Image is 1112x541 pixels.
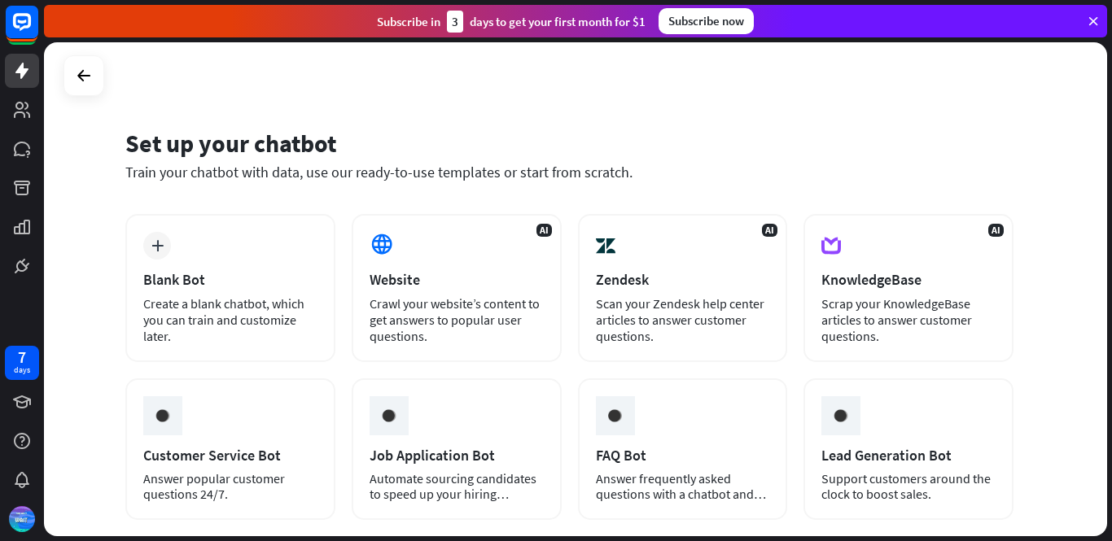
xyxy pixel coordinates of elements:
div: Customer Service Bot [143,446,317,465]
div: FAQ Bot [596,446,770,465]
div: Lead Generation Bot [821,446,996,465]
div: 7 [18,350,26,364]
div: days [14,364,30,376]
div: Create a blank chatbot, which you can train and customize later. [143,295,317,344]
div: Answer popular customer questions 24/7. [143,471,317,502]
div: Subscribe in days to get your first month for $1 [377,11,646,33]
div: Automate sourcing candidates to speed up your hiring process. [370,471,544,502]
i: plus [151,240,164,251]
div: Set up your chatbot [125,128,1013,159]
span: AI [536,224,552,237]
div: Zendesk [596,270,770,289]
span: AI [988,224,1004,237]
div: Blank Bot [143,270,317,289]
div: KnowledgeBase [821,270,996,289]
div: Crawl your website’s content to get answers to popular user questions. [370,295,544,344]
div: Support customers around the clock to boost sales. [821,471,996,502]
img: ceee058c6cabd4f577f8.gif [825,400,856,431]
div: Scan your Zendesk help center articles to answer customer questions. [596,295,770,344]
div: Scrap your KnowledgeBase articles to answer customer questions. [821,295,996,344]
span: AI [762,224,777,237]
div: Website [370,270,544,289]
div: Job Application Bot [370,446,544,465]
div: Subscribe now [659,8,754,34]
a: 7 days [5,346,39,380]
img: ceee058c6cabd4f577f8.gif [374,400,405,431]
img: ceee058c6cabd4f577f8.gif [599,400,630,431]
div: 3 [447,11,463,33]
img: ceee058c6cabd4f577f8.gif [147,400,178,431]
div: Train your chatbot with data, use our ready-to-use templates or start from scratch. [125,163,1013,181]
div: Answer frequently asked questions with a chatbot and save your time. [596,471,770,502]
